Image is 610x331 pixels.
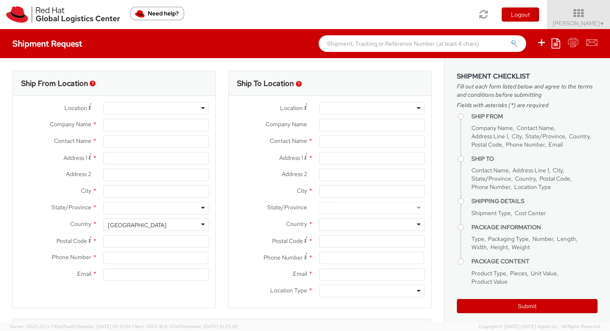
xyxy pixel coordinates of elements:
span: Address 2 [282,170,307,178]
h4: Shipping Details [471,198,598,204]
span: Email [77,270,91,277]
span: Phone Number [506,141,545,148]
span: Server: 2025.20.0-710e05ee653 [10,324,131,329]
div: [GEOGRAPHIC_DATA] [108,221,166,229]
h4: Package Content [471,258,598,265]
img: rh-logistics-00dfa346123c4ec078e1.svg [6,6,120,23]
span: State/Province [525,132,565,140]
span: State/Province [471,175,511,182]
span: ▼ [600,20,605,27]
span: City [297,187,307,194]
span: Phone Number [471,183,510,191]
span: Weight [512,243,530,251]
span: Company Name [50,120,91,128]
span: master, [DATE] 10:25:00 [187,324,238,329]
span: Company Name [471,124,513,132]
button: Logout [502,7,539,22]
span: Height [490,243,508,251]
span: Address 2 [66,170,91,178]
span: Postal Code [471,141,502,148]
input: Shipment, Tracking or Reference Number (at least 4 chars) [319,35,526,52]
span: Copyright © [DATE]-[DATE] Agistix Inc., All Rights Reserved [478,324,600,330]
span: Contact Name [517,124,554,132]
span: Width [471,243,487,251]
span: City [553,167,563,174]
h4: Ship From [471,113,598,120]
span: Contact Name [54,137,91,145]
span: Unit Value [531,270,557,277]
span: [PERSON_NAME] [553,20,605,27]
span: Shipment Type [471,209,511,217]
span: Fields with asterisks (*) are required [457,101,598,109]
button: Submit [457,299,598,313]
span: City [81,187,91,194]
span: Country [515,175,536,182]
span: Country [569,132,590,140]
span: Postal Code [539,175,570,182]
span: Country [286,220,307,228]
span: Postal Code [56,237,87,245]
span: Postal Code [272,237,303,245]
span: Company Name [266,120,307,128]
span: Phone Number [52,253,91,261]
span: Email [293,270,307,277]
span: Location [280,104,303,112]
span: Location [64,104,87,112]
span: Type [471,235,484,243]
h3: Ship To Location [237,79,294,88]
span: Phone Number [264,254,303,261]
span: Contact Name [471,167,509,174]
h4: Shipment Request [12,39,82,48]
span: master, [DATE] 09:51:04 [80,324,131,329]
h4: Package Information [471,224,598,230]
span: Address 1 [279,154,303,162]
span: Address Line 1 [512,167,549,174]
span: Country [70,220,91,228]
span: State/Province [51,204,91,211]
span: Location Type [270,287,307,294]
span: Cost Center [515,209,546,217]
span: Address Line 1 [471,132,508,140]
span: State/Province [267,204,307,211]
h3: Shipment Checklist [457,73,598,80]
h3: Ship From Location [21,79,88,88]
span: City [512,132,522,140]
span: Length [557,235,576,243]
span: Product Type [471,270,506,277]
span: Product Value [471,278,508,285]
span: Address 1 [63,154,87,162]
h4: Ship To [471,156,598,162]
button: Need help? [130,7,184,20]
span: Number [532,235,553,243]
span: Contact Name [270,137,307,145]
span: Fill out each form listed below and agree to the terms and conditions before submitting [457,82,598,99]
span: Packaging Type [488,235,529,243]
span: Location Type [514,183,551,191]
span: Client: 2025.18.0-37e85b1 [132,324,238,329]
span: Email [549,141,563,148]
span: Pieces [510,270,527,277]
